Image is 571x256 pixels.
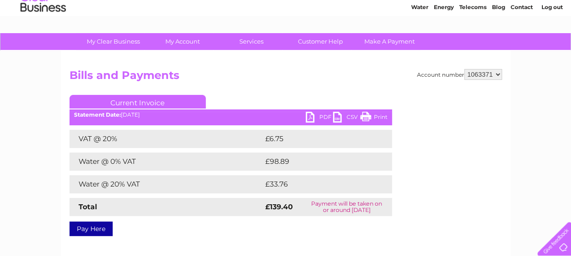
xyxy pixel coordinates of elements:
[434,39,454,45] a: Energy
[333,112,360,125] a: CSV
[79,202,97,211] strong: Total
[70,130,263,148] td: VAT @ 20%
[70,222,113,236] a: Pay Here
[70,175,263,193] td: Water @ 20% VAT
[71,5,501,44] div: Clear Business is a trading name of Verastar Limited (registered in [GEOGRAPHIC_DATA] No. 3667643...
[20,24,66,51] img: logo.png
[459,39,487,45] a: Telecoms
[511,39,533,45] a: Contact
[302,198,392,216] td: Payment will be taken on or around [DATE]
[263,175,373,193] td: £33.76
[263,153,374,171] td: £98.89
[70,95,206,108] a: Current Invoice
[214,33,289,50] a: Services
[360,112,387,125] a: Print
[541,39,562,45] a: Log out
[283,33,358,50] a: Customer Help
[400,5,462,16] a: 0333 014 3131
[306,112,333,125] a: PDF
[352,33,427,50] a: Make A Payment
[70,112,392,118] div: [DATE]
[70,69,502,86] h2: Bills and Payments
[74,111,121,118] b: Statement Date:
[411,39,428,45] a: Water
[76,33,151,50] a: My Clear Business
[265,202,293,211] strong: £139.40
[70,153,263,171] td: Water @ 0% VAT
[417,69,502,80] div: Account number
[145,33,220,50] a: My Account
[263,130,371,148] td: £6.75
[492,39,505,45] a: Blog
